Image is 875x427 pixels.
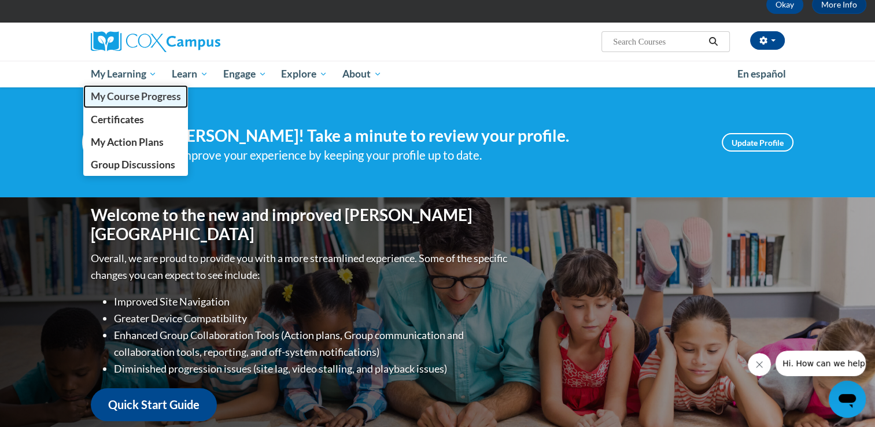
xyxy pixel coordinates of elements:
[83,85,189,108] a: My Course Progress
[776,351,866,376] iframe: Message from company
[114,327,510,360] li: Enhanced Group Collaboration Tools (Action plans, Group communication and collaboration tools, re...
[152,126,704,146] h4: Hi [PERSON_NAME]! Take a minute to review your profile.
[91,205,510,244] h1: Welcome to the new and improved [PERSON_NAME][GEOGRAPHIC_DATA]
[90,90,180,102] span: My Course Progress
[91,31,311,52] a: Cox Campus
[152,146,704,165] div: Help improve your experience by keeping your profile up to date.
[83,108,189,131] a: Certificates
[90,67,157,81] span: My Learning
[730,62,793,86] a: En español
[216,61,274,87] a: Engage
[737,68,786,80] span: En español
[90,113,143,126] span: Certificates
[90,159,175,171] span: Group Discussions
[114,360,510,377] li: Diminished progression issues (site lag, video stalling, and playback issues)
[83,131,189,153] a: My Action Plans
[342,67,382,81] span: About
[172,67,208,81] span: Learn
[281,67,327,81] span: Explore
[722,133,793,152] a: Update Profile
[274,61,335,87] a: Explore
[73,61,802,87] div: Main menu
[612,35,704,49] input: Search Courses
[82,116,134,168] img: Profile Image
[83,61,165,87] a: My Learning
[90,136,163,148] span: My Action Plans
[91,388,217,421] a: Quick Start Guide
[704,35,722,49] button: Search
[748,353,771,376] iframe: Close message
[164,61,216,87] a: Learn
[83,153,189,176] a: Group Discussions
[114,310,510,327] li: Greater Device Compatibility
[91,250,510,284] p: Overall, we are proud to provide you with a more streamlined experience. Some of the specific cha...
[750,31,785,50] button: Account Settings
[114,293,510,310] li: Improved Site Navigation
[91,31,220,52] img: Cox Campus
[223,67,267,81] span: Engage
[335,61,389,87] a: About
[7,8,94,17] span: Hi. How can we help?
[829,381,866,418] iframe: Button to launch messaging window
